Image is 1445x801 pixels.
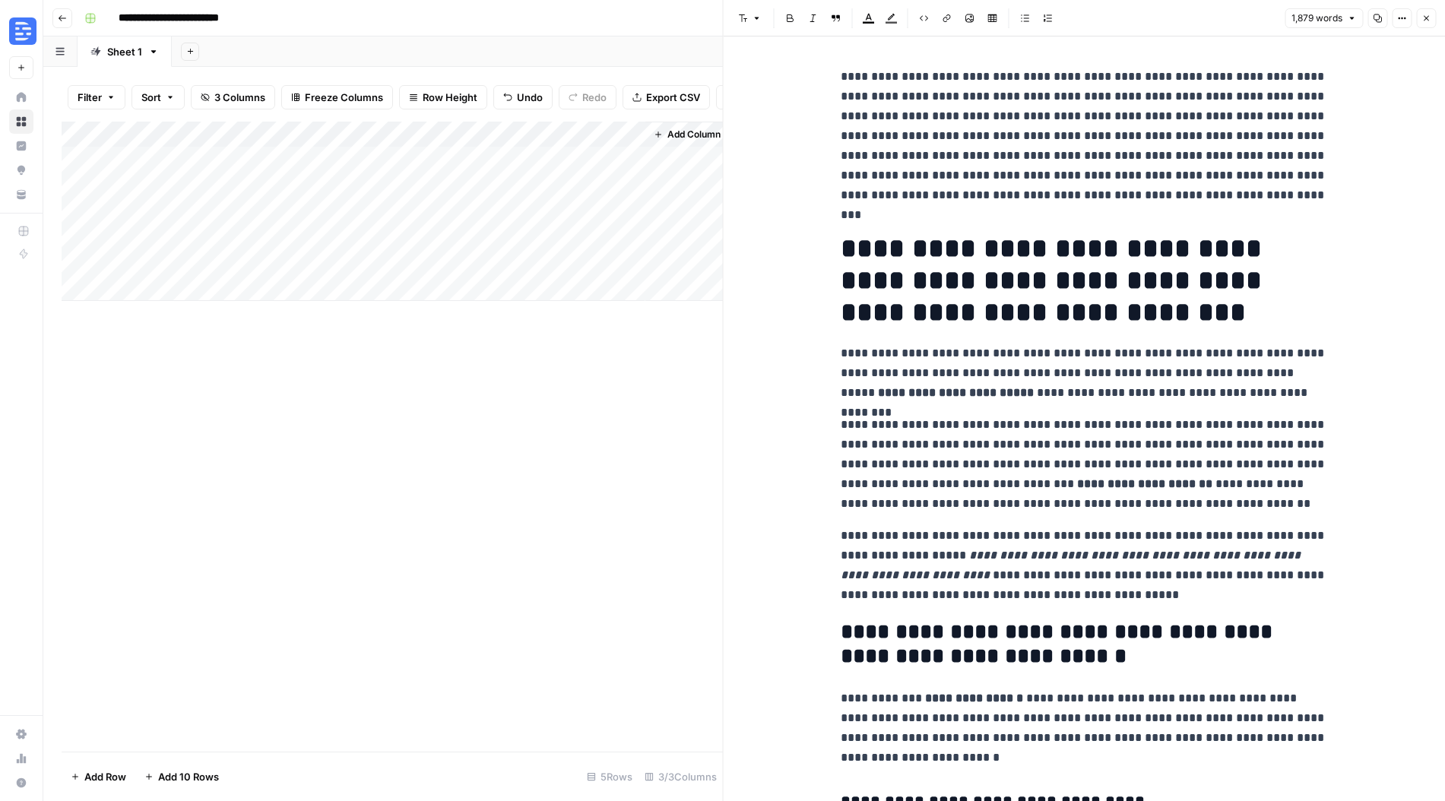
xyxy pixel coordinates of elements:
a: Home [9,85,33,109]
span: Row Height [423,90,477,105]
a: Browse [9,109,33,134]
span: Freeze Columns [305,90,383,105]
a: Your Data [9,182,33,207]
a: Sheet 1 [78,36,172,67]
button: 1,879 words [1285,8,1363,28]
span: Sort [141,90,161,105]
a: Opportunities [9,158,33,182]
div: 5 Rows [581,765,639,789]
div: 3/3 Columns [639,765,723,789]
span: Add 10 Rows [158,769,219,784]
span: Export CSV [646,90,700,105]
button: Freeze Columns [281,85,393,109]
span: Filter [78,90,102,105]
button: Undo [493,85,553,109]
button: Add 10 Rows [135,765,228,789]
button: Redo [559,85,616,109]
button: Filter [68,85,125,109]
span: 3 Columns [214,90,265,105]
a: Insights [9,134,33,158]
button: Add Row [62,765,135,789]
button: Row Height [399,85,487,109]
span: Undo [517,90,543,105]
div: Sheet 1 [107,44,142,59]
span: 1,879 words [1291,11,1342,25]
span: Redo [582,90,607,105]
button: Sort [132,85,185,109]
button: Add Column [648,125,727,144]
button: Help + Support [9,771,33,795]
span: Add Column [667,128,721,141]
a: Settings [9,722,33,746]
a: Usage [9,746,33,771]
button: Workspace: Descript [9,12,33,50]
button: Export CSV [623,85,710,109]
button: 3 Columns [191,85,275,109]
span: Add Row [84,769,126,784]
img: Descript Logo [9,17,36,45]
